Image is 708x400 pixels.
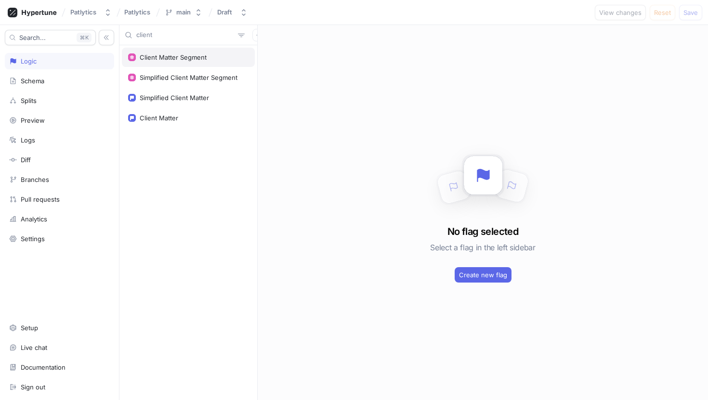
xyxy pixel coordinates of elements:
[21,215,47,223] div: Analytics
[21,324,38,332] div: Setup
[176,8,191,16] div: main
[650,5,675,20] button: Reset
[161,4,206,20] button: main
[70,8,96,16] div: Patlytics
[430,239,535,256] h5: Select a flag in the left sidebar
[683,10,698,15] span: Save
[21,344,47,351] div: Live chat
[599,10,642,15] span: View changes
[213,4,251,20] button: Draft
[21,176,49,183] div: Branches
[21,77,44,85] div: Schema
[679,5,702,20] button: Save
[66,4,116,20] button: Patlytics
[459,272,507,278] span: Create new flag
[217,8,232,16] div: Draft
[21,116,45,124] div: Preview
[21,363,66,371] div: Documentation
[140,74,237,81] div: Simplified Client Matter Segment
[21,57,37,65] div: Logic
[21,97,37,104] div: Splits
[654,10,671,15] span: Reset
[455,267,511,283] button: Create new flag
[21,195,60,203] div: Pull requests
[140,53,207,61] div: Client Matter Segment
[595,5,646,20] button: View changes
[140,94,209,102] div: Simplified Client Matter
[5,359,114,375] a: Documentation
[140,114,178,122] div: Client Matter
[5,30,96,45] button: Search...K
[19,35,46,40] span: Search...
[21,136,35,144] div: Logs
[136,30,234,40] input: Search...
[124,9,150,15] span: Patlytics
[447,224,518,239] h3: No flag selected
[21,156,31,164] div: Diff
[21,235,45,243] div: Settings
[21,383,45,391] div: Sign out
[77,33,92,42] div: K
